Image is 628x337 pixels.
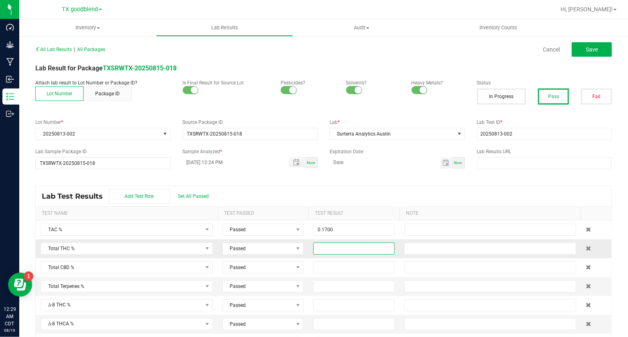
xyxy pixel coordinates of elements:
span: Passed [223,243,293,254]
span: All Lab Results [35,47,72,52]
p: Heavy Metals? [412,79,465,86]
p: 12:29 AM CDT [4,306,16,327]
span: Inventory Counts [469,24,528,31]
th: Note [400,207,581,220]
span: Passed [223,224,293,235]
p: Attach lab result to Lot Number or Package ID? [35,79,171,86]
p: Is Final Result for Source Lot [183,79,269,86]
span: Now [454,160,463,165]
span: | [74,47,75,52]
inline-svg: Inbound [6,75,14,83]
span: All Packages [77,47,105,52]
iframe: Resource center unread badge [24,271,33,281]
span: Passed [223,319,293,330]
label: Lot Number [35,119,171,126]
span: Set All Passed [178,193,209,199]
button: Save [572,42,612,57]
button: Add Test Row [109,189,170,204]
span: Total Terpenes % [41,281,202,292]
span: TAC % [41,224,202,235]
th: Test Name [36,207,218,220]
span: Surterra Analytics Austin [330,128,455,140]
button: Fail [581,88,612,105]
span: Lab Result for Package [35,64,177,72]
span: Passed [223,300,293,311]
a: Cancel [543,45,560,53]
span: Save [586,46,598,53]
a: Audit [293,19,430,36]
a: TXSRWTX-20250815-018 [103,64,177,72]
span: TX goodblend [62,6,98,13]
button: Lot Number [35,86,84,101]
p: 08/19 [4,327,16,333]
span: Lab Results [200,24,249,31]
th: Test Result [308,207,399,220]
span: Toggle calendar [440,157,452,168]
span: 20250813-002 [36,128,160,140]
span: Δ-8 THCA % [41,319,202,330]
label: Lab Test ID [477,119,612,126]
span: Audit [294,24,430,31]
button: Package ID [84,86,132,101]
span: Total CBD % [41,262,202,273]
span: Inventory [19,24,156,31]
a: Inventory Counts [430,19,567,36]
input: NO DATA FOUND [36,158,170,169]
label: Status [477,79,612,86]
span: Passed [223,281,293,292]
inline-svg: Inventory [6,92,14,101]
p: Pesticides? [281,79,334,86]
label: Expiration Date [330,148,465,155]
button: In Progress [477,88,526,105]
label: Lab Results URL [477,148,612,155]
inline-svg: Dashboard [6,23,14,31]
a: Lab Results [156,19,293,36]
span: Toggle popup [289,157,305,167]
p: Solvents? [346,79,400,86]
button: Pass [538,88,569,105]
th: Test Passed [218,207,308,220]
inline-svg: Manufacturing [6,58,14,66]
span: Total THC % [41,243,202,254]
span: Δ-8 THC % [41,300,202,311]
input: MM/dd/yyyy HH:MM a [183,157,281,167]
label: Lab Sample Package ID [35,148,171,155]
inline-svg: Grow [6,41,14,49]
label: Lab [330,119,465,126]
input: Date [330,157,440,167]
label: Sample Analyzed [183,148,318,155]
inline-svg: Outbound [6,110,14,118]
span: Now [307,160,315,165]
span: Hi, [PERSON_NAME]! [561,6,613,12]
label: Source Package ID [183,119,318,126]
span: Lab Test Results [42,192,109,201]
span: Passed [223,262,293,273]
iframe: Resource center [8,273,32,297]
input: NO DATA FOUND [183,128,318,140]
a: Inventory [19,19,156,36]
